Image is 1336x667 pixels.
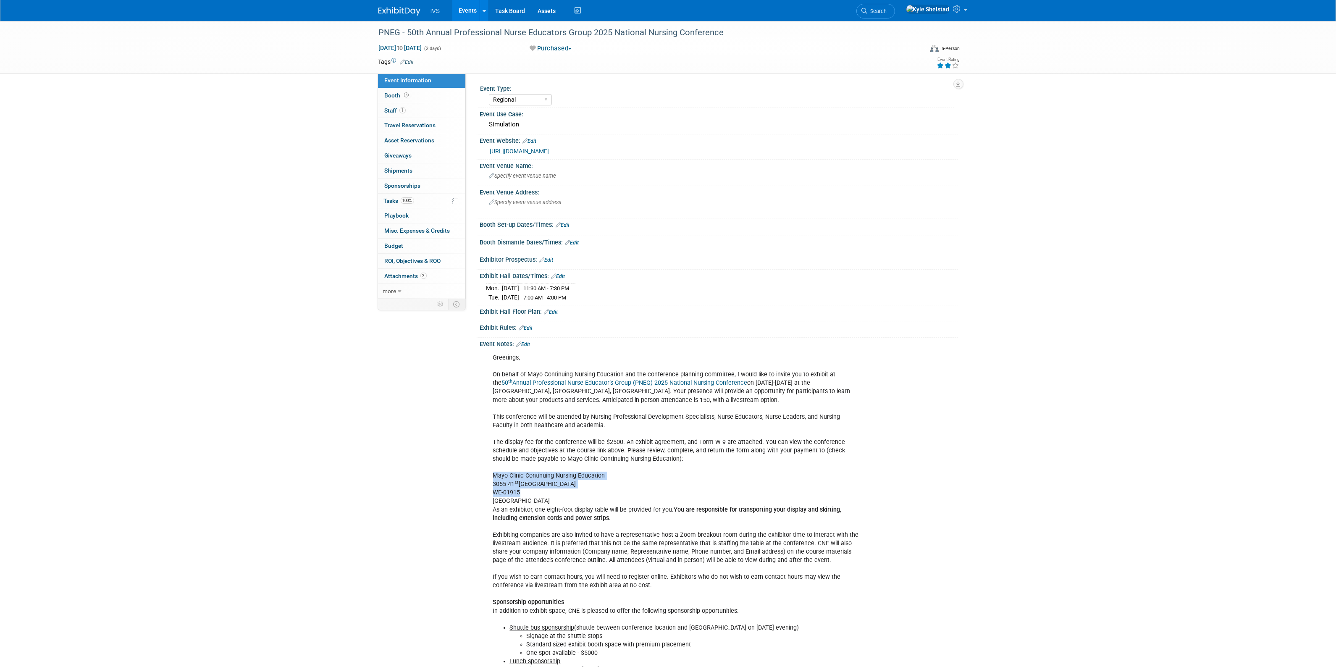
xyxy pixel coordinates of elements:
img: Format-Inperson.png [930,45,939,52]
span: ROI, Objectives & ROO [385,257,441,264]
div: In-Person [940,45,960,52]
a: Edit [400,59,414,65]
span: to [396,45,404,51]
a: Event Information [378,73,465,88]
td: Personalize Event Tab Strip [434,299,449,310]
a: Sponsorships [378,179,465,193]
a: Edit [517,341,530,347]
span: Shipments [385,167,413,174]
span: 1 [399,107,406,113]
span: [DATE] [DATE] [378,44,423,52]
div: Booth Dismantle Dates/Times: [480,236,958,247]
span: Travel Reservations [385,122,436,129]
span: 11:30 AM - 7:30 PM [524,285,570,291]
a: Edit [556,222,570,228]
a: ROI, Objectives & ROO [378,254,465,268]
a: Playbook [378,208,465,223]
a: [URL][DOMAIN_NAME] [490,148,549,155]
u: Lunch sponsorship [510,658,561,665]
a: Travel Reservations [378,118,465,133]
div: Event Rating [937,58,959,62]
div: Event Venue Name: [480,160,958,170]
div: Exhibit Rules: [480,321,958,332]
span: Search [868,8,887,14]
div: Event Venue Address: [480,186,958,197]
td: [DATE] [502,293,520,302]
div: PNEG - 50th Annual Professional Nurse Educators Group 2025 National Nursing Conference [376,25,911,40]
button: Purchased [527,44,575,53]
td: [DATE] [502,284,520,293]
td: Tue. [486,293,502,302]
img: Kyle Shelstad [906,5,950,14]
a: Edit [540,257,554,263]
span: Sponsorships [385,182,421,189]
u: Shuttle bus sponsorship [510,624,575,631]
a: Edit [523,138,537,144]
div: Event Website: [480,134,958,145]
span: Specify event venue name [489,173,556,179]
li: Standard sized exhibit booth space with premium placement [527,641,861,649]
span: IVS [430,8,440,14]
div: Event Type: [480,82,954,93]
td: Tags [378,58,414,66]
a: Booth [378,88,465,103]
div: Event Use Case: [480,108,958,118]
a: Asset Reservations [378,133,465,148]
div: Event Notes: [480,338,958,349]
b: Sponsorship opportunities [493,599,564,606]
a: Giveaways [378,148,465,163]
a: Shipments [378,163,465,178]
span: Giveaways [385,152,412,159]
a: more [378,284,465,299]
span: 2 [420,273,427,279]
div: Exhibitor Prospectus: [480,253,958,264]
span: Asset Reservations [385,137,435,144]
div: Event Format [874,44,960,56]
a: Search [856,4,895,18]
span: Misc. Expenses & Credits [385,227,450,234]
span: 7:00 AM - 4:00 PM [524,294,567,301]
div: Booth Set-up Dates/Times: [480,218,958,229]
div: Exhibit Hall Floor Plan: [480,305,958,316]
span: 100% [401,197,414,204]
span: Booth [385,92,411,99]
a: Tasks100% [378,194,465,208]
a: Edit [519,325,533,331]
div: Simulation [486,118,952,131]
span: Specify event venue address [489,199,562,205]
span: Tasks [384,197,414,204]
span: more [383,288,396,294]
div: Exhibit Hall Dates/Times: [480,270,958,281]
span: Staff [385,107,406,114]
a: Edit [544,309,558,315]
a: Edit [565,240,579,246]
span: Playbook [385,212,409,219]
b: You are responsible for transporting your display and skirting, including extension cords and pow... [493,506,842,522]
li: One spot available - $5000 [527,649,861,657]
a: Misc. Expenses & Credits [378,223,465,238]
a: Staff1 [378,103,465,118]
li: Signage at the shuttle stops [527,632,861,641]
td: Toggle Event Tabs [448,299,465,310]
td: Mon. [486,284,502,293]
span: Attachments [385,273,427,279]
a: Attachments2 [378,269,465,284]
li: (shuttle between conference location and [GEOGRAPHIC_DATA] on [DATE] evening) [510,624,861,632]
img: ExhibitDay [378,7,420,16]
a: Edit [551,273,565,279]
a: 50thAnnual Professional Nurse Educator’s Group (PNEG) 2025 National Nursing Conference [502,379,748,386]
span: Booth not reserved yet [403,92,411,98]
sup: th [509,378,513,384]
span: Budget [385,242,404,249]
span: (2 days) [424,46,441,51]
span: Event Information [385,77,432,84]
a: Budget [378,239,465,253]
sup: st [515,480,519,485]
